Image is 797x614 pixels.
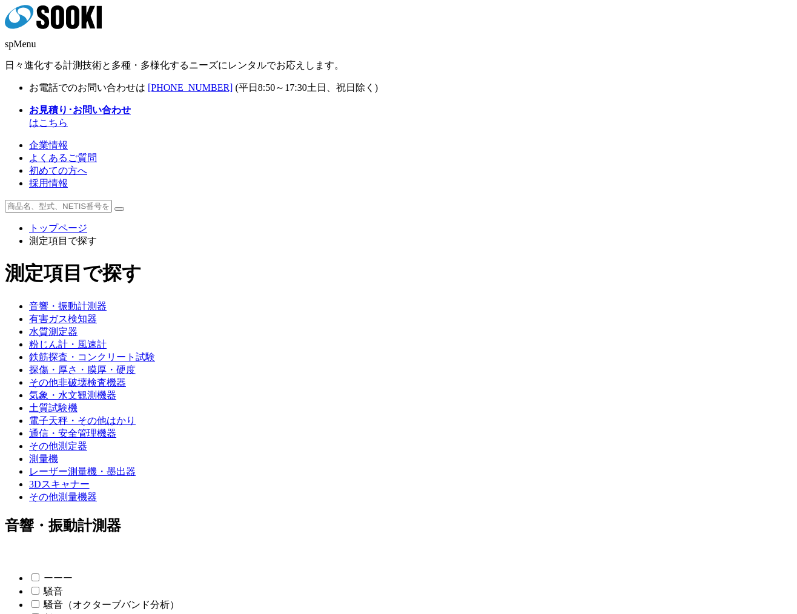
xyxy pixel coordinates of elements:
[29,428,116,438] a: 通信・安全管理機器
[29,223,87,233] a: トップページ
[29,105,131,115] strong: お見積り･お問い合わせ
[285,82,306,93] span: 17:30
[5,200,112,213] input: 商品名、型式、NETIS番号を入力してください
[29,441,87,451] a: その他測定器
[29,235,792,248] li: 測定項目で探す
[29,479,90,489] a: 3Dスキャナー
[5,260,792,287] h1: 測定項目で探す
[258,82,275,93] span: 8:50
[29,153,97,163] a: よくあるご質問
[5,39,36,49] span: spMenu
[29,82,145,93] span: お電話でのお問い合わせは
[29,415,136,426] a: 電子天秤・その他はかり
[29,454,58,464] a: 測量機
[29,105,131,128] a: お見積り･お問い合わせはこちら
[31,573,39,581] input: ーーー
[44,586,63,596] span: 騒音
[235,82,378,93] span: (平日 ～ 土日、祝日除く)
[44,573,73,583] span: ーーー
[29,326,78,337] a: 水質測定器
[29,178,68,188] a: 採用情報
[29,314,97,324] a: 有害ガス検知器
[44,599,179,610] span: 騒音（オクターブバンド分析）
[29,339,107,349] a: 粉じん計・風速計
[29,492,97,502] a: その他測量機器
[5,59,792,72] p: 日々進化する計測技術と多種・多様化するニーズにレンタルでお応えします。
[29,105,131,128] span: はこちら
[29,390,116,400] a: 気象・水文観測機器
[31,587,39,595] input: 騒音
[148,82,233,93] a: [PHONE_NUMBER]
[29,140,68,150] a: 企業情報
[29,365,136,375] a: 探傷・厚さ・膜厚・硬度
[29,403,78,413] a: 土質試験機
[29,352,155,362] a: 鉄筋探査・コンクリート試験
[5,516,792,535] h2: 音響・振動計測器
[29,377,126,388] a: その他非破壊検査機器
[29,466,136,477] a: レーザー測量機・墨出器
[29,301,107,311] a: 音響・振動計測器
[31,600,39,608] input: 騒音（オクターブバンド分析）
[29,165,87,176] a: 初めての方へ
